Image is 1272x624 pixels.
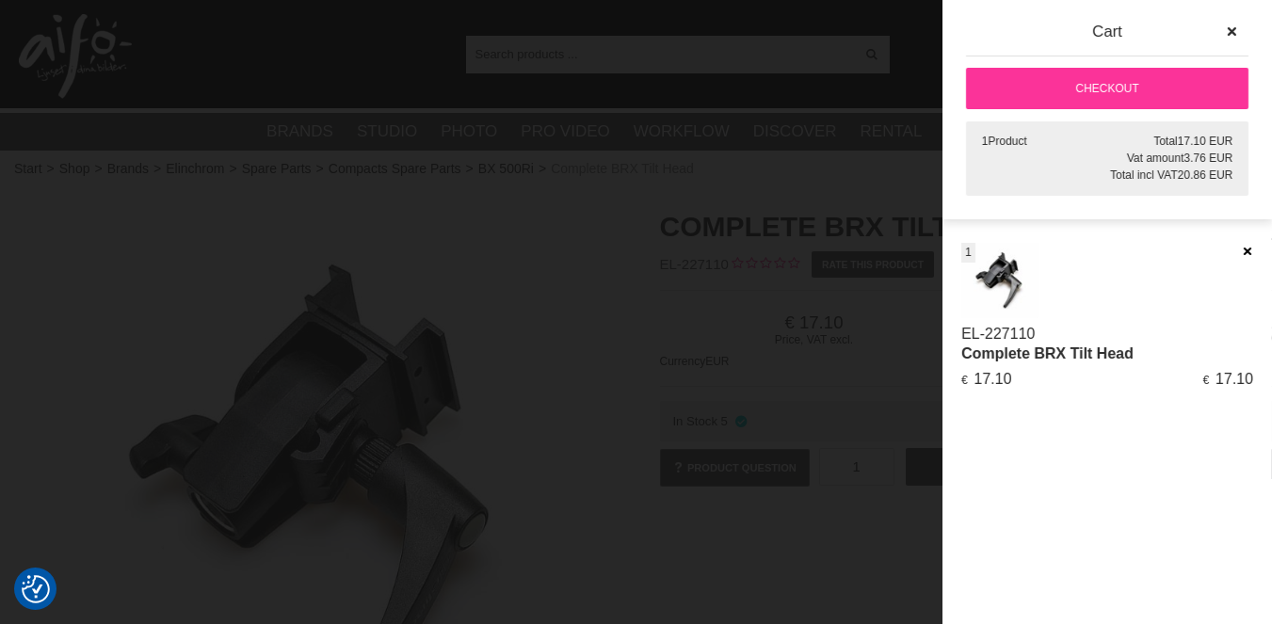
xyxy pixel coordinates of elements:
[1178,168,1233,182] span: 20.86 EUR
[961,326,1035,342] a: EL-227110
[1127,152,1183,165] span: Vat amount
[965,244,972,261] span: 1
[988,135,1026,148] span: Product
[982,135,989,148] span: 1
[966,68,1248,109] a: Checkout
[1153,135,1177,148] span: Total
[22,575,50,603] img: Revisit consent button
[1183,152,1232,165] span: 3.76 EUR
[1178,135,1233,148] span: 17.10 EUR
[1092,23,1122,40] span: Cart
[961,243,1038,319] img: Complete BRX Tilt Head
[1110,168,1178,182] span: Total incl VAT
[1216,371,1253,387] span: 17.10
[974,371,1011,387] span: 17.10
[961,345,1134,361] a: Complete BRX Tilt Head
[22,572,50,606] button: Consent Preferences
